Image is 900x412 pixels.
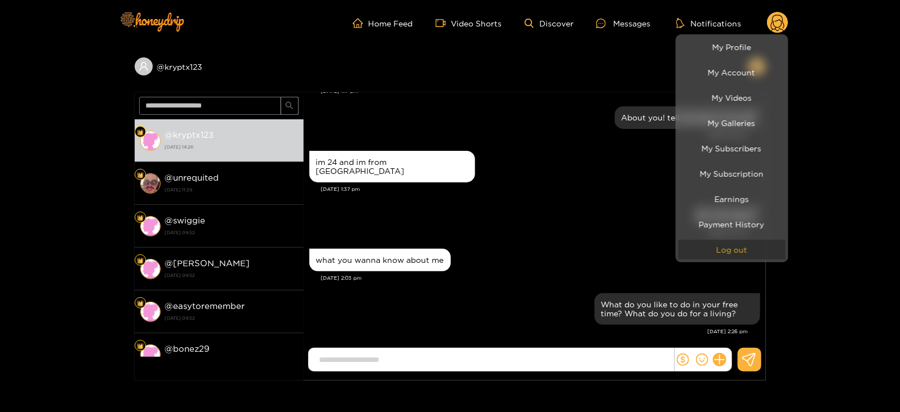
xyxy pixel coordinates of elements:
a: My Profile [679,37,786,57]
a: My Videos [679,88,786,108]
a: Payment History [679,214,786,234]
button: Log out [679,240,786,259]
a: My Subscribers [679,138,786,158]
a: My Account [679,62,786,82]
a: My Galleries [679,113,786,133]
a: My Subscription [679,164,786,183]
a: Earnings [679,189,786,209]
